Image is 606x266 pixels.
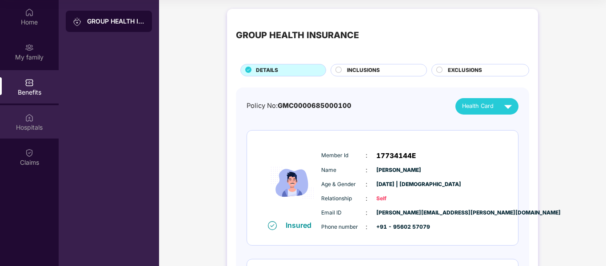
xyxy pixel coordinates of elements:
[25,113,34,122] img: svg+xml;base64,PHN2ZyBpZD0iSG9zcGl0YWxzIiB4bWxucz0iaHR0cDovL3d3dy53My5vcmcvMjAwMC9zdmciIHdpZHRoPS...
[25,43,34,52] img: svg+xml;base64,PHN2ZyB3aWR0aD0iMjAiIGhlaWdodD0iMjAiIHZpZXdCb3g9IjAgMCAyMCAyMCIgZmlsbD0ibm9uZSIgeG...
[286,221,317,230] div: Insured
[366,179,367,189] span: :
[321,180,366,189] span: Age & Gender
[321,151,366,160] span: Member Id
[256,66,278,75] span: DETAILS
[25,78,34,87] img: svg+xml;base64,PHN2ZyBpZD0iQmVuZWZpdHMiIHhtbG5zPSJodHRwOi8vd3d3LnczLm9yZy8yMDAwL3N2ZyIgd2lkdGg9Ij...
[25,148,34,157] img: svg+xml;base64,PHN2ZyBpZD0iQ2xhaW0iIHhtbG5zPSJodHRwOi8vd3d3LnczLm9yZy8yMDAwL3N2ZyIgd2lkdGg9IjIwIi...
[278,102,351,110] span: GMC0000685000100
[376,209,421,217] span: [PERSON_NAME][EMAIL_ADDRESS][PERSON_NAME][DOMAIN_NAME]
[87,17,145,26] div: GROUP HEALTH INSURANCE
[268,221,277,230] img: svg+xml;base64,PHN2ZyB4bWxucz0iaHR0cDovL3d3dy53My5vcmcvMjAwMC9zdmciIHdpZHRoPSIxNiIgaGVpZ2h0PSIxNi...
[500,99,516,114] img: svg+xml;base64,PHN2ZyB4bWxucz0iaHR0cDovL3d3dy53My5vcmcvMjAwMC9zdmciIHZpZXdCb3g9IjAgMCAyNCAyNCIgd2...
[376,195,421,203] span: Self
[347,66,380,75] span: INCLUSIONS
[321,223,366,231] span: Phone number
[247,101,351,111] div: Policy No:
[448,66,482,75] span: EXCLUSIONS
[455,98,518,115] button: Health Card
[321,166,366,175] span: Name
[376,166,421,175] span: [PERSON_NAME]
[366,194,367,203] span: :
[366,208,367,218] span: :
[321,195,366,203] span: Relationship
[266,145,319,220] img: icon
[25,8,34,17] img: svg+xml;base64,PHN2ZyBpZD0iSG9tZSIgeG1sbnM9Imh0dHA6Ly93d3cudzMub3JnLzIwMDAvc3ZnIiB3aWR0aD0iMjAiIG...
[376,180,421,189] span: [DATE] | [DEMOGRAPHIC_DATA]
[366,165,367,175] span: :
[321,209,366,217] span: Email ID
[376,151,416,161] span: 17734144E
[462,102,494,111] span: Health Card
[366,222,367,232] span: :
[376,223,421,231] span: +91 - 95602 57079
[236,28,359,42] div: GROUP HEALTH INSURANCE
[73,17,82,26] img: svg+xml;base64,PHN2ZyB3aWR0aD0iMjAiIGhlaWdodD0iMjAiIHZpZXdCb3g9IjAgMCAyMCAyMCIgZmlsbD0ibm9uZSIgeG...
[366,151,367,160] span: :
